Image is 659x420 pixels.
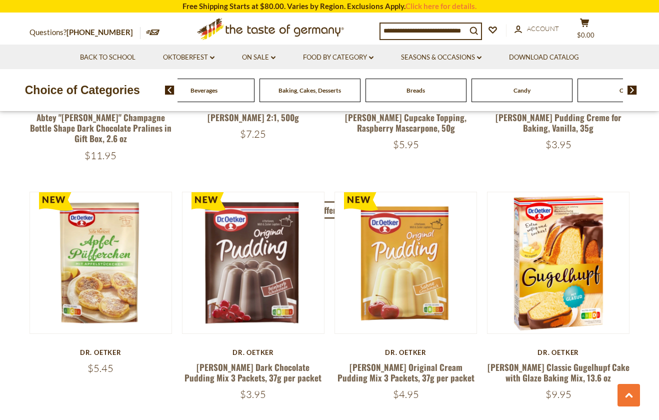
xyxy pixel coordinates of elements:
span: $5.45 [87,362,113,374]
div: Dr. Oetker [334,348,477,356]
img: Dr. Oetker Classic Gugelhupf Cake with Glaze Baking Mix, 13.6 oz [487,192,629,334]
a: [PERSON_NAME] Pudding Creme for Baking, Vanilla, 35g [495,111,621,134]
a: [PERSON_NAME] Classic Gugelhupf Cake with Glaze Baking Mix, 13.6 oz [487,361,629,384]
span: $11.95 [84,149,116,162]
img: Dr. Oetker Original Cream Pudding Mix 3 Packets, 37g per packet [335,192,476,334]
a: [PERSON_NAME] "[PERSON_NAME]-Puefferchen" Apple Popover Dessert Mix 152g [185,201,474,219]
div: Dr. Oetker [29,348,172,356]
a: [PHONE_NUMBER] [66,28,133,37]
div: Dr. Oetker [487,348,629,356]
img: Dr. Oetker "Apfel-Puefferchen" Apple Popover Dessert Mix 152g [30,192,171,334]
span: $3.95 [240,388,266,400]
a: [PERSON_NAME] Cupcake Topping, Raspberry Mascarpone, 50g [345,111,466,134]
img: previous arrow [165,86,174,95]
a: Account [514,24,559,35]
a: On Sale [242,52,275,63]
img: Dr. Oetker Dark Chocolate Pudding Mix 3 Packets, 37g per packet [182,192,324,334]
a: Breads [406,87,425,94]
a: Download Catalog [509,52,579,63]
button: $0.00 [569,18,599,43]
a: Beverages [190,87,217,94]
span: $5.95 [393,138,419,151]
a: Baking, Cakes, Desserts [278,87,341,94]
span: $4.95 [393,388,419,400]
span: $3.95 [545,138,571,151]
a: [PERSON_NAME] Dark Chocolate Pudding Mix 3 Packets, 37g per packet [184,361,321,384]
a: Click here for details. [405,2,476,11]
a: Abtey "[PERSON_NAME]" Champagne Bottle Shape Dark Chocolate Pralines in Gift Box, 2.6 oz [30,111,171,145]
a: Cereal [619,87,636,94]
a: Food By Category [303,52,373,63]
a: [PERSON_NAME] Original Cream Pudding Mix 3 Packets, 37g per packet [337,361,474,384]
a: Candy [513,87,530,94]
a: Seasons & Occasions [401,52,481,63]
p: Questions? [29,26,140,39]
span: $9.95 [545,388,571,400]
a: [PERSON_NAME] 2:1, 500g [207,111,299,124]
span: $7.25 [240,128,266,140]
img: next arrow [627,86,637,95]
a: Back to School [80,52,135,63]
div: Dr. Oetker [182,348,324,356]
a: Oktoberfest [163,52,214,63]
span: $0.00 [577,31,594,39]
span: Account [527,25,559,33]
